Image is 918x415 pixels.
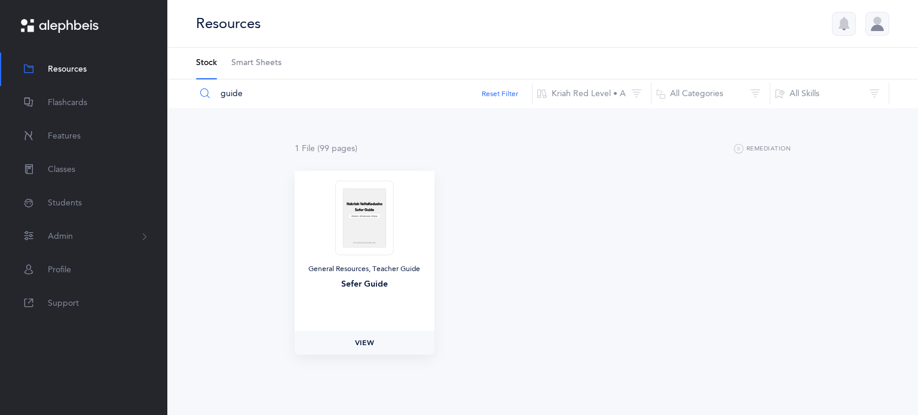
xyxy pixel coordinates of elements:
[195,79,533,108] input: Search Resources
[295,144,315,153] span: 1 File
[351,144,355,153] span: s
[48,130,81,143] span: Features
[48,197,82,210] span: Students
[48,164,75,176] span: Classes
[532,79,651,108] button: Kriah Red Level • A
[48,63,87,76] span: Resources
[734,142,791,156] button: Remediation
[48,264,71,276] span: Profile
[355,337,374,348] span: View
[770,79,889,108] button: All Skills
[295,331,434,355] a: View
[48,97,87,109] span: Flashcards
[317,144,357,153] span: (99 page )
[651,79,770,108] button: All Categories
[196,14,261,33] div: Resources
[231,57,281,69] span: Smart Sheets
[304,278,425,291] div: Sefer Guide
[48,297,79,310] span: Support
[482,88,518,99] button: Reset Filter
[304,265,425,274] div: General Resources, Teacher Guide
[48,230,73,243] span: Admin
[335,180,394,255] img: Sefer_Guide_thumbnail_1754968514.png
[858,355,904,401] iframe: Drift Widget Chat Controller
